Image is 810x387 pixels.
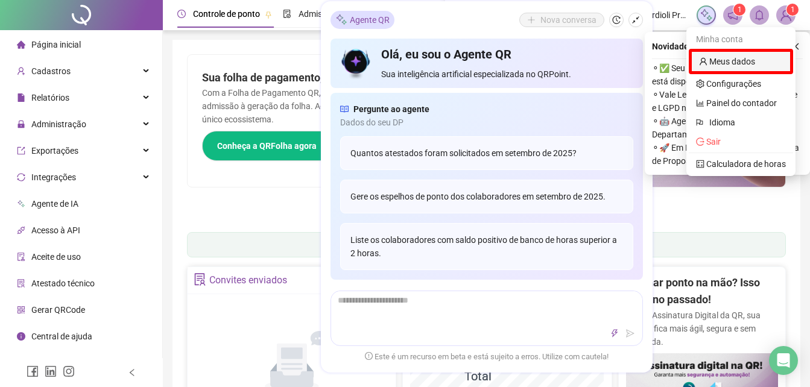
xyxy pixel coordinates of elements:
span: Acesso à API [31,225,80,235]
span: thunderbolt [610,329,619,338]
a: setting Configurações [696,79,761,89]
a: calculator Calculadora de horas [696,159,786,169]
button: Nova conversa [519,13,604,27]
span: pushpin [265,11,272,18]
span: Este é um recurso em beta e está sujeito a erros. Utilize com cautela! [365,351,609,363]
span: 1 [738,5,742,14]
div: Gere os espelhos de ponto dos colaboradores em setembro de 2025. [340,180,633,213]
span: Conheça a QRFolha agora [217,139,317,153]
h2: Sua folha de pagamento, mais simples do que nunca! [202,69,472,86]
button: thunderbolt [607,326,622,341]
span: Sua inteligência artificial especializada no QRPoint. [381,68,633,81]
span: read [340,102,349,116]
span: Pergunte ao agente [353,102,429,116]
sup: Atualize o seu contato no menu Meus Dados [786,4,799,16]
span: exclamation-circle [365,352,373,360]
div: Minha conta [689,30,793,49]
span: Central de ajuda [31,332,92,341]
p: Com a Folha de Pagamento QR, você faz tudo em um só lugar: da admissão à geração da folha. Agilid... [202,86,472,126]
span: history [612,16,621,24]
h2: Assinar ponto na mão? Isso ficou no passado! [626,274,778,309]
p: Com a Assinatura Digital da QR, sua gestão fica mais ágil, segura e sem papelada. [626,309,778,348]
span: ⚬ 🚀 Em Breve, Atualização Obrigatória de Proposta Comercial [652,141,803,168]
span: user-add [17,67,25,75]
span: audit [17,253,25,261]
span: Atestado técnico [31,278,95,288]
span: instagram [63,365,75,377]
span: left [128,368,136,377]
span: Exportações [31,146,78,156]
span: Gerar QRCode [31,305,85,315]
img: 88471 [777,6,795,24]
span: api [17,226,25,234]
span: facebook [27,365,39,377]
span: flag [696,116,704,129]
span: close [791,42,800,51]
span: bell [754,10,765,20]
span: clock-circle [177,10,186,18]
span: ⚬ ✅ Seu Checklist de Sucesso do DP está disponível [652,61,803,88]
span: info-circle [17,332,25,341]
span: Página inicial [31,40,81,49]
span: Agente de IA [31,199,78,209]
span: export [17,146,25,155]
span: Integrações [31,172,76,182]
span: notification [727,10,738,20]
span: sync [17,173,25,181]
span: lock [17,120,25,128]
span: qrcode [17,306,25,314]
div: Convites enviados [209,270,287,291]
div: Open Intercom Messenger [769,346,798,375]
span: Admissão digital [299,9,361,19]
span: solution [17,279,25,288]
a: bar-chart Painel do contador [696,98,777,108]
span: logout [696,137,704,146]
span: home [17,40,25,49]
span: Aceite de uso [31,252,81,262]
span: Dados do seu DP [340,116,633,129]
span: Idioma [709,116,779,129]
span: solution [194,273,206,286]
span: file-done [283,10,291,18]
span: Cadastros [31,66,71,76]
img: icon [340,46,372,81]
span: file [17,93,25,102]
span: shrink [631,16,640,24]
span: Relatórios [31,93,69,102]
span: Novidades ! [652,40,695,53]
span: Controle de ponto [193,9,260,19]
span: 1 [791,5,795,14]
span: ⚬ 🤖 Agente QR: sua IA no Departamento Pessoal [652,115,803,141]
img: sparkle-icon.fc2bf0ac1784a2077858766a79e2daf3.svg [335,13,347,26]
div: Agente QR [331,11,394,29]
button: send [623,326,638,341]
button: Conheça a QRFolha agora [202,131,345,161]
div: Quantos atestados foram solicitados em setembro de 2025? [340,136,633,170]
a: user Meus dados [699,57,755,66]
sup: 1 [733,4,745,16]
span: ⚬ Vale Lembrar: Política de Privacidade e LGPD na QRPoint [652,88,803,115]
h4: Olá, eu sou o Agente QR [381,46,633,63]
div: Liste os colaboradores com saldo positivo de banco de horas superior a 2 horas. [340,223,633,270]
span: Administração [31,119,86,129]
img: sparkle-icon.fc2bf0ac1784a2077858766a79e2daf3.svg [700,8,713,22]
span: Sair [706,137,721,146]
span: linkedin [45,365,57,377]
